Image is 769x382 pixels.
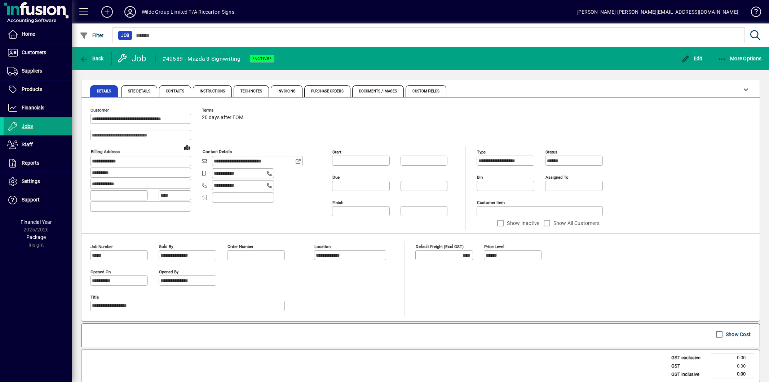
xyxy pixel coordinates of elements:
[746,1,760,25] a: Knowledge Base
[545,175,569,180] mat-label: Assigned to
[711,370,754,379] td: 0.00
[711,362,754,370] td: 0.00
[81,344,760,366] div: No job lines found
[4,81,72,99] a: Products
[681,56,703,61] span: Edit
[22,178,40,184] span: Settings
[4,154,72,172] a: Reports
[4,191,72,209] a: Support
[200,90,225,93] span: Instructions
[724,331,751,338] label: Show Cost
[716,52,764,65] button: More Options
[22,105,44,110] span: Financials
[159,244,173,249] mat-label: Sold by
[22,86,42,92] span: Products
[332,175,340,180] mat-label: Due
[227,244,253,249] mat-label: Order number
[359,90,397,93] span: Documents / Images
[4,136,72,154] a: Staff
[22,49,46,55] span: Customers
[80,32,104,38] span: Filter
[477,175,483,180] mat-label: Bin
[412,90,439,93] span: Custom Fields
[90,269,111,274] mat-label: Opened On
[416,244,464,249] mat-label: Default Freight (excl GST)
[4,173,72,191] a: Settings
[21,219,52,225] span: Financial Year
[96,5,119,18] button: Add
[477,149,486,155] mat-label: Type
[121,32,129,39] span: Job
[477,200,505,205] mat-label: Customer Item
[90,108,109,113] mat-label: Customer
[159,269,178,274] mat-label: Opened by
[332,200,343,205] mat-label: Finish
[166,90,184,93] span: Contacts
[718,56,762,61] span: More Options
[240,90,262,93] span: Tech Notes
[22,68,42,74] span: Suppliers
[311,90,344,93] span: Purchase Orders
[22,197,40,203] span: Support
[202,115,243,121] span: 20 days after EOM
[142,6,234,18] div: Wilde Group Limited T/A Riccarton Signs
[181,142,193,153] a: View on map
[314,244,331,249] mat-label: Location
[119,5,142,18] button: Profile
[278,90,296,93] span: Invoicing
[4,99,72,117] a: Financials
[711,354,754,362] td: 0.00
[545,149,557,155] mat-label: Status
[4,44,72,62] a: Customers
[163,53,241,65] div: #40589 - Mazda 3 Signwriting
[78,52,106,65] button: Back
[22,123,33,129] span: Jobs
[26,234,46,240] span: Package
[4,62,72,80] a: Suppliers
[668,370,711,379] td: GST inclusive
[668,354,711,362] td: GST exclusive
[668,362,711,370] td: GST
[484,244,504,249] mat-label: Price Level
[576,6,738,18] div: [PERSON_NAME] [PERSON_NAME][EMAIL_ADDRESS][DOMAIN_NAME]
[22,142,33,147] span: Staff
[90,295,99,300] mat-label: Title
[679,52,704,65] button: Edit
[72,52,112,65] app-page-header-button: Back
[22,160,39,166] span: Reports
[128,90,150,93] span: Site Details
[22,31,35,37] span: Home
[117,53,148,64] div: Job
[90,244,113,249] mat-label: Job number
[80,56,104,61] span: Back
[332,149,341,155] mat-label: Start
[78,29,106,42] button: Filter
[4,25,72,43] a: Home
[97,90,111,93] span: Details
[202,108,245,113] span: Terms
